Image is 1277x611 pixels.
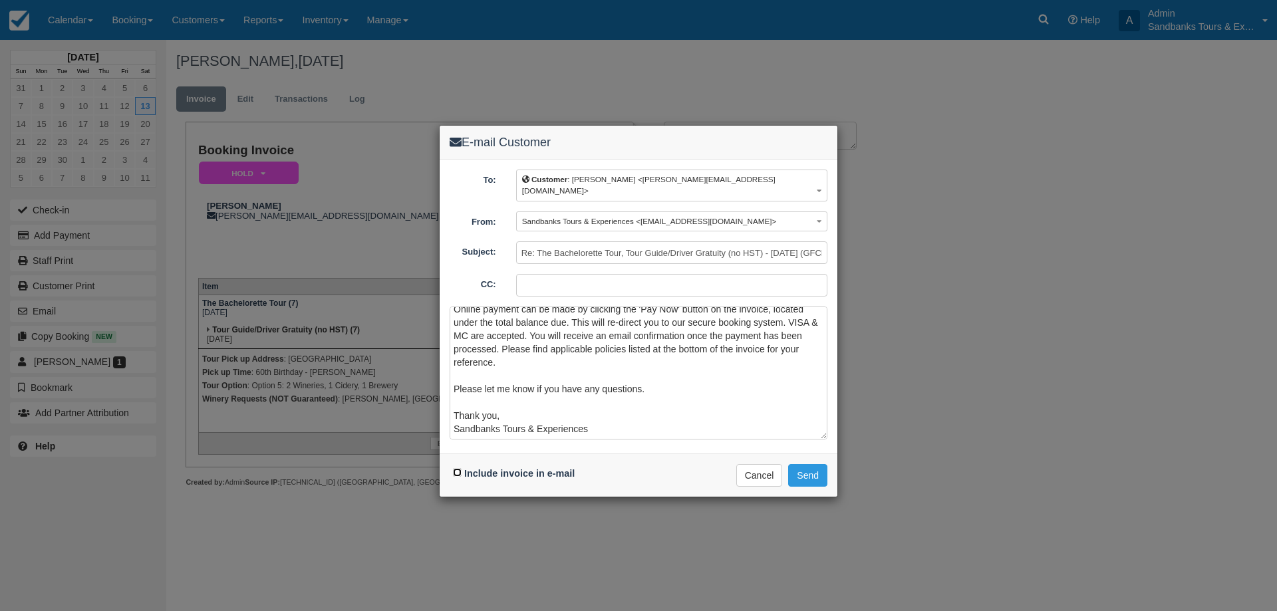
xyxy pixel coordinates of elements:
[516,170,827,201] button: Customer: [PERSON_NAME] <[PERSON_NAME][EMAIL_ADDRESS][DOMAIN_NAME]>
[440,274,506,291] label: CC:
[440,170,506,187] label: To:
[440,211,506,229] label: From:
[788,464,827,487] button: Send
[516,211,827,232] button: Sandbanks Tours & Experiences <[EMAIL_ADDRESS][DOMAIN_NAME]>
[522,175,776,195] span: : [PERSON_NAME] <[PERSON_NAME][EMAIL_ADDRESS][DOMAIN_NAME]>
[522,217,777,225] span: Sandbanks Tours & Experiences <[EMAIL_ADDRESS][DOMAIN_NAME]>
[440,241,506,259] label: Subject:
[450,136,827,150] h4: E-mail Customer
[736,464,783,487] button: Cancel
[464,468,575,479] label: Include invoice in e-mail
[531,175,567,183] b: Customer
